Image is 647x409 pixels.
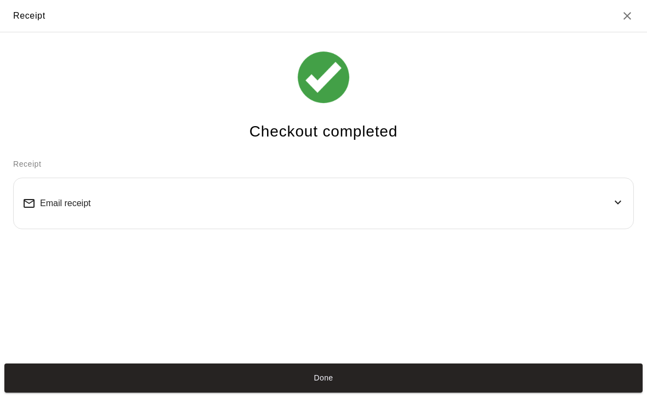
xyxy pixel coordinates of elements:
div: Receipt [13,9,46,23]
button: Done [4,363,643,392]
p: Receipt [13,158,634,170]
h4: Checkout completed [249,122,398,141]
button: Close [621,9,634,22]
span: Email receipt [40,198,90,208]
img: check_icon [296,50,351,105]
